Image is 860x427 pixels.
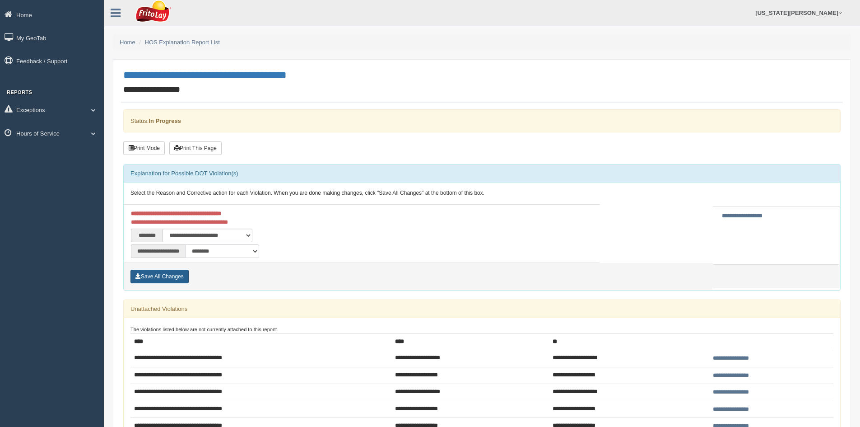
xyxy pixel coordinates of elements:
[123,109,841,132] div: Status:
[130,327,277,332] small: The violations listed below are not currently attached to this report:
[123,141,165,155] button: Print Mode
[120,39,135,46] a: Home
[145,39,220,46] a: HOS Explanation Report List
[149,117,181,124] strong: In Progress
[124,183,840,204] div: Select the Reason and Corrective action for each Violation. When you are done making changes, cli...
[124,164,840,183] div: Explanation for Possible DOT Violation(s)
[124,300,840,318] div: Unattached Violations
[130,270,189,283] button: Save
[169,141,222,155] button: Print This Page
